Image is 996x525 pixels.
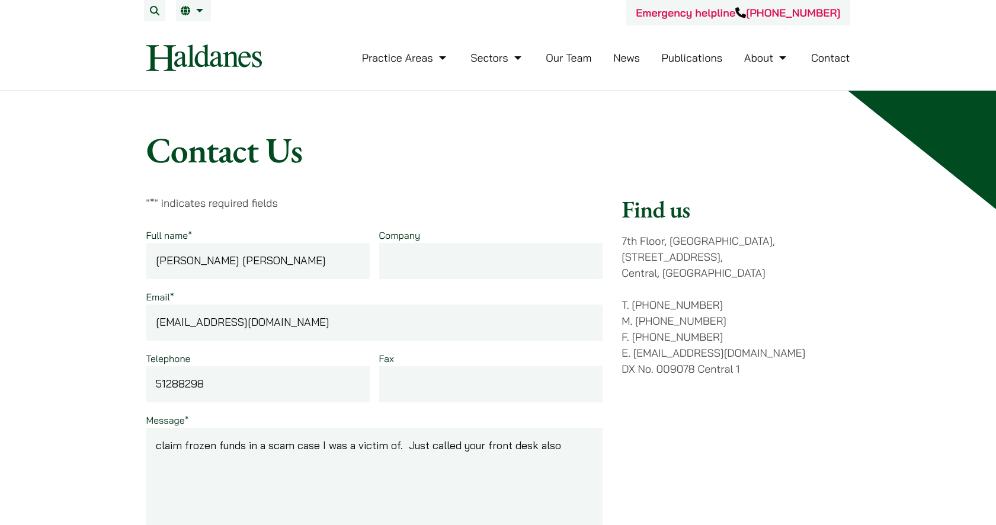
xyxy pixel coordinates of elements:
[379,353,394,364] label: Fax
[146,129,850,171] h1: Contact Us
[622,297,850,377] p: T. [PHONE_NUMBER] M. [PHONE_NUMBER] F. [PHONE_NUMBER] E. [EMAIL_ADDRESS][DOMAIN_NAME] DX No. 0090...
[613,51,640,65] a: News
[811,51,850,65] a: Contact
[379,229,421,241] label: Company
[622,195,850,223] h2: Find us
[146,291,174,303] label: Email
[146,353,191,364] label: Telephone
[146,414,189,426] label: Message
[362,51,449,65] a: Practice Areas
[146,195,603,211] p: " " indicates required fields
[546,51,591,65] a: Our Team
[470,51,524,65] a: Sectors
[636,6,840,20] a: Emergency helpline[PHONE_NUMBER]
[146,44,262,71] img: Logo of Haldanes
[662,51,723,65] a: Publications
[744,51,789,65] a: About
[622,233,850,281] p: 7th Floor, [GEOGRAPHIC_DATA], [STREET_ADDRESS], Central, [GEOGRAPHIC_DATA]
[181,6,206,15] a: EN
[146,229,193,241] label: Full name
